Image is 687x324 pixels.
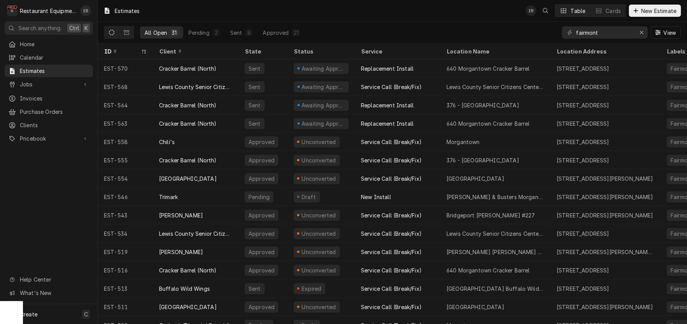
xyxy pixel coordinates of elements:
[248,175,275,183] div: Approved
[570,7,585,15] div: Table
[159,47,231,55] div: Client
[294,47,347,55] div: Status
[159,266,217,274] div: Cracker Barrel (North)
[20,311,37,318] span: Create
[447,101,519,109] div: 376 - [GEOGRAPHIC_DATA]
[447,266,530,274] div: 640 Morgantown Cracker Barrel
[557,83,609,91] div: [STREET_ADDRESS]
[301,101,346,109] div: Awaiting Approval
[7,5,18,16] div: R
[361,138,422,146] div: Service Call (Break/Fix)
[20,121,89,129] span: Clients
[5,273,93,286] a: Go to Help Center
[5,132,93,145] a: Go to Pricebook
[557,156,609,164] div: [STREET_ADDRESS]
[248,211,275,219] div: Approved
[539,5,552,17] button: Open search
[5,287,93,299] a: Go to What's New
[557,138,609,146] div: [STREET_ADDRESS]
[301,120,346,128] div: Awaiting Approval
[98,298,153,316] div: EST-511
[18,24,60,32] span: Search anything
[159,83,232,91] div: Lewis County Senior Citizens Center, Inc.
[172,29,177,37] div: 31
[640,7,678,15] span: New Estimate
[188,29,210,37] div: Pending
[662,29,677,37] span: View
[84,310,88,318] span: C
[5,51,93,64] a: Calendar
[361,230,422,238] div: Service Call (Break/Fix)
[159,248,203,256] div: [PERSON_NAME]
[248,65,261,73] div: Sent
[20,67,89,75] span: Estimates
[247,29,251,37] div: 8
[159,138,175,146] div: Chili's
[361,248,422,256] div: Service Call (Break/Fix)
[635,26,648,39] button: Erase input
[20,289,88,297] span: What's New
[159,120,217,128] div: Cracker Barrel (North)
[361,211,422,219] div: Service Call (Break/Fix)
[248,193,270,201] div: Pending
[248,120,261,128] div: Sent
[447,156,519,164] div: 376 - [GEOGRAPHIC_DATA]
[80,5,91,16] div: EB
[159,101,217,109] div: Cracker Barrel (North)
[263,29,289,37] div: Approved
[98,206,153,224] div: EST-543
[447,120,530,128] div: 640 Morgantown Cracker Barrel
[5,119,93,131] a: Clients
[98,243,153,261] div: EST-519
[104,47,139,55] div: ID
[5,65,93,77] a: Estimates
[5,38,93,50] a: Home
[5,92,93,105] a: Invoices
[301,156,337,164] div: Unconverted
[248,266,275,274] div: Approved
[361,175,422,183] div: Service Call (Break/Fix)
[301,65,346,73] div: Awaiting Approval
[557,230,609,238] div: [STREET_ADDRESS]
[447,175,504,183] div: [GEOGRAPHIC_DATA]
[214,29,219,37] div: 2
[301,230,337,238] div: Unconverted
[5,78,93,91] a: Go to Jobs
[651,26,681,39] button: View
[447,248,544,256] div: [PERSON_NAME] [PERSON_NAME] #349
[248,138,275,146] div: Approved
[557,193,653,201] div: [STREET_ADDRESS][PERSON_NAME]
[301,303,337,311] div: Unconverted
[361,285,422,293] div: Service Call (Break/Fix)
[301,266,337,274] div: Unconverted
[248,156,275,164] div: Approved
[526,5,536,16] div: Emily Bird's Avatar
[98,169,153,188] div: EST-554
[361,65,414,73] div: Replacement Install
[20,40,89,48] span: Home
[526,5,536,16] div: EB
[248,248,275,256] div: Approved
[294,29,299,37] div: 21
[248,83,261,91] div: Sent
[98,188,153,206] div: EST-546
[557,120,609,128] div: [STREET_ADDRESS]
[20,108,89,116] span: Purchase Orders
[447,83,544,91] div: Lewis County Senior Citizens Center, Inc.
[230,29,242,37] div: Sent
[576,26,633,39] input: Keyword search
[447,65,530,73] div: 640 Morgantown Cracker Barrel
[301,138,337,146] div: Unconverted
[98,224,153,243] div: EST-534
[248,303,275,311] div: Approved
[20,80,78,88] span: Jobs
[301,175,337,183] div: Unconverted
[557,285,609,293] div: [STREET_ADDRESS]
[557,248,655,256] div: [STREET_ADDRESS][PERSON_NAME][PERSON_NAME]
[629,5,681,17] button: New Estimate
[159,285,210,293] div: Buffalo Wild Wings
[557,303,653,311] div: [STREET_ADDRESS][PERSON_NAME]
[98,78,153,96] div: EST-568
[361,266,422,274] div: Service Call (Break/Fix)
[248,101,261,109] div: Sent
